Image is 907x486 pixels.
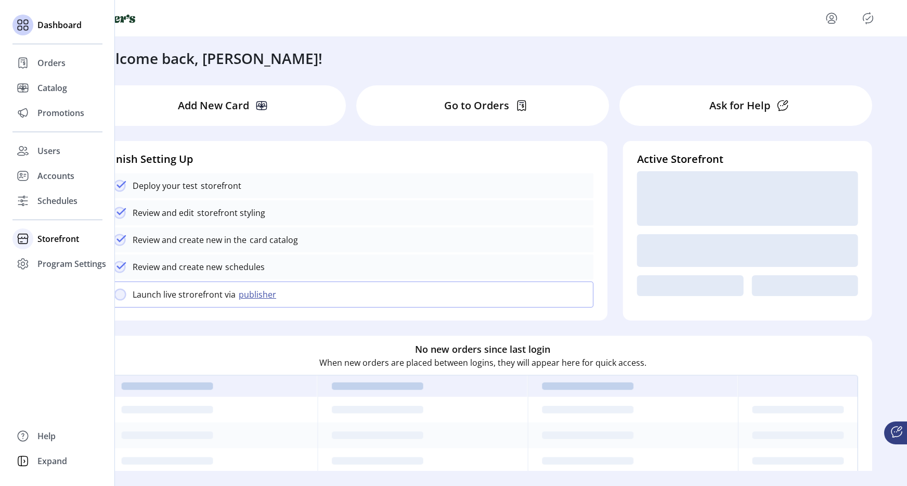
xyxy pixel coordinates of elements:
[247,234,298,246] p: card catalog
[133,180,198,192] p: Deploy your test
[133,288,236,301] p: Launch live strorefront via
[236,288,282,301] button: publisher
[37,455,67,467] span: Expand
[94,47,322,69] h3: Welcome back, [PERSON_NAME]!
[709,98,770,113] p: Ask for Help
[415,342,550,356] h6: No new orders since last login
[444,98,509,113] p: Go to Orders
[194,207,265,219] p: storefront styling
[37,145,60,157] span: Users
[37,233,79,245] span: Storefront
[37,107,84,119] span: Promotions
[133,207,194,219] p: Review and edit
[637,151,858,167] h4: Active Storefront
[107,151,593,167] h4: Finish Setting Up
[198,180,241,192] p: storefront
[133,261,222,273] p: Review and create new
[319,356,646,369] p: When new orders are placed between logins, they will appear here for quick access.
[823,10,840,27] button: menu
[860,10,876,27] button: Publisher Panel
[37,258,106,270] span: Program Settings
[37,170,74,182] span: Accounts
[37,19,82,31] span: Dashboard
[178,98,249,113] p: Add New Card
[37,57,66,69] span: Orders
[37,430,56,442] span: Help
[37,195,77,207] span: Schedules
[37,82,67,94] span: Catalog
[133,234,247,246] p: Review and create new in the
[222,261,265,273] p: schedules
